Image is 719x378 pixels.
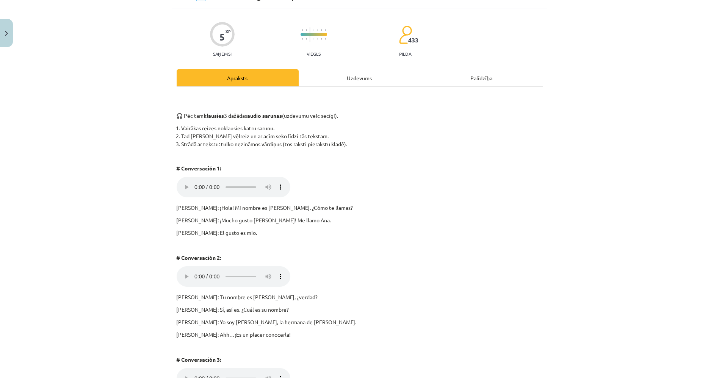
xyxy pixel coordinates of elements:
[408,37,418,44] span: 433
[204,112,224,119] strong: klausies
[177,356,221,363] strong: # Conversación 3:
[306,29,307,31] img: icon-short-line-57e1e144782c952c97e751825c79c345078a6d821885a25fce030b3d8c18986b.svg
[299,69,421,86] div: Uzdevums
[177,112,543,120] p: 🎧 Pēc tam 3 dažādas (uzdevumu veic secīgi).
[177,293,543,301] p: [PERSON_NAME]: Tu nombre es [PERSON_NAME], ¿verdad?
[5,31,8,36] img: icon-close-lesson-0947bae3869378f0d4975bcd49f059093ad1ed9edebbc8119c70593378902aed.svg
[182,140,543,148] li: Strādā ar tekstu: tulko nezināmos vārdiņus (tos raksti pierakstu kladē).
[177,69,299,86] div: Apraksts
[302,29,303,31] img: icon-short-line-57e1e144782c952c97e751825c79c345078a6d821885a25fce030b3d8c18986b.svg
[302,38,303,40] img: icon-short-line-57e1e144782c952c97e751825c79c345078a6d821885a25fce030b3d8c18986b.svg
[317,38,318,40] img: icon-short-line-57e1e144782c952c97e751825c79c345078a6d821885a25fce030b3d8c18986b.svg
[226,29,230,33] span: XP
[177,177,290,197] audio: Your browser does not support the audio element.
[210,51,235,56] p: Saņemsi
[177,229,543,237] p: [PERSON_NAME]: El gusto es mío.
[182,132,543,140] li: Tad [PERSON_NAME] vēlreiz un ar acīm seko līdzi tās tekstam.
[177,331,543,339] p: [PERSON_NAME]: Ahh…¡Es un placer conocerla!
[177,216,543,224] p: [PERSON_NAME]: ¡Mucho gusto [PERSON_NAME]! Me llamo Ana.
[177,165,221,172] strong: # Conversación 1:
[177,254,221,261] strong: # Conversación 2:
[325,29,326,31] img: icon-short-line-57e1e144782c952c97e751825c79c345078a6d821885a25fce030b3d8c18986b.svg
[421,69,543,86] div: Palīdzība
[399,25,412,44] img: students-c634bb4e5e11cddfef0936a35e636f08e4e9abd3cc4e673bd6f9a4125e45ecb1.svg
[313,38,314,40] img: icon-short-line-57e1e144782c952c97e751825c79c345078a6d821885a25fce030b3d8c18986b.svg
[325,38,326,40] img: icon-short-line-57e1e144782c952c97e751825c79c345078a6d821885a25fce030b3d8c18986b.svg
[321,29,322,31] img: icon-short-line-57e1e144782c952c97e751825c79c345078a6d821885a25fce030b3d8c18986b.svg
[177,204,543,212] p: [PERSON_NAME]: ¡Hola! Mi nombre es [PERSON_NAME]. ¿Cómo te llamas?
[219,32,225,42] div: 5
[247,112,282,119] strong: audio sarunas
[313,29,314,31] img: icon-short-line-57e1e144782c952c97e751825c79c345078a6d821885a25fce030b3d8c18986b.svg
[321,38,322,40] img: icon-short-line-57e1e144782c952c97e751825c79c345078a6d821885a25fce030b3d8c18986b.svg
[177,266,290,287] audio: Your browser does not support the audio element.
[317,29,318,31] img: icon-short-line-57e1e144782c952c97e751825c79c345078a6d821885a25fce030b3d8c18986b.svg
[399,51,411,56] p: pilda
[182,124,543,132] li: Vairākas reizes noklausies katru sarunu.
[307,51,321,56] p: Viegls
[177,306,543,314] p: [PERSON_NAME]: Sí, así es. ¿Cuál es su nombre?
[306,38,307,40] img: icon-short-line-57e1e144782c952c97e751825c79c345078a6d821885a25fce030b3d8c18986b.svg
[177,318,543,326] p: [PERSON_NAME]: Yo soy [PERSON_NAME], la hermana de [PERSON_NAME].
